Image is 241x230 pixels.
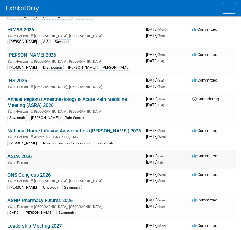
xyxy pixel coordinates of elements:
span: (Wed) [157,173,166,177]
img: In-Person Event [8,34,12,37]
img: In-Person Event [8,135,12,138]
img: In-Person Event [8,205,12,208]
span: (Tue) [157,85,165,88]
span: (Fri) [157,161,163,164]
img: In-Person Event [8,109,12,113]
div: [PERSON_NAME] [7,65,39,71]
div: [PERSON_NAME] [41,14,73,19]
span: - [164,154,165,158]
div: [PERSON_NAME] [23,210,54,216]
img: In-Person Event [8,85,12,88]
span: (Sun) [157,129,165,132]
div: AIS [41,39,51,45]
span: Considering [192,97,219,101]
div: [GEOGRAPHIC_DATA], [GEOGRAPHIC_DATA] [7,178,141,183]
a: HIMSS 2026 [7,27,34,33]
span: [DATE] [146,204,165,209]
div: Savannah [96,141,115,146]
div: [PERSON_NAME] [66,65,98,71]
span: - [166,128,166,133]
a: ASHP Pharmacy Futures 2026 [7,198,73,203]
div: Savannah [56,210,76,216]
span: Committed [192,198,217,202]
span: Committed [192,223,217,228]
span: [DATE] [146,33,165,38]
span: - [166,52,166,57]
span: [DATE] [146,134,166,139]
span: [DATE] [146,198,166,202]
span: In-Person [13,161,30,165]
span: In-Person [13,109,30,114]
span: (Sat) [157,59,164,63]
span: (Sun) [157,179,165,183]
span: Committed [192,154,217,158]
span: In-Person [13,85,30,89]
span: (Tue) [157,205,165,208]
div: [GEOGRAPHIC_DATA], [GEOGRAPHIC_DATA] [7,204,141,209]
span: [DATE] [146,97,166,101]
div: Savannah [53,39,72,45]
span: (Mon) [157,28,166,31]
span: (Thu) [157,98,165,101]
span: [DATE] [146,160,163,165]
span: - [167,27,168,32]
a: ONS Congress 2026 [7,172,51,178]
div: [GEOGRAPHIC_DATA], [GEOGRAPHIC_DATA] [7,33,141,38]
span: [DATE] [146,27,168,32]
span: Committed [192,52,217,57]
img: In-Person Event [8,161,12,164]
span: - [166,97,166,101]
div: Distribution [41,65,64,71]
span: (Sun) [157,199,165,202]
div: [GEOGRAPHIC_DATA], [GEOGRAPHIC_DATA] [7,58,141,63]
div: Nutrition &amp; Compounding [41,141,93,146]
span: [DATE] [146,78,166,83]
span: - [167,223,168,228]
span: Committed [192,172,217,177]
span: (Sat) [157,79,164,82]
div: [PERSON_NAME] [7,14,39,19]
span: (Mon) [157,224,166,228]
div: [PERSON_NAME] [7,185,39,190]
span: - [167,172,168,177]
span: In-Person [13,179,30,183]
span: (Sat) [157,103,164,107]
span: [DATE] [146,178,165,183]
a: INS 2026 [7,78,27,84]
div: CAPS [7,210,20,216]
span: Committed [192,128,217,133]
div: Oncology [41,185,60,190]
span: Committed [192,78,217,83]
div: [GEOGRAPHIC_DATA], [GEOGRAPHIC_DATA] [7,84,141,89]
span: In-Person [13,205,30,209]
a: Annual Regional Anesthesiology & Acute Pain Medicine Meeting (ASRA) 2026 [7,97,127,109]
span: [DATE] [146,84,165,89]
a: National Home Infusion Aassociation ([PERSON_NAME]) 2026 [7,128,141,134]
span: (Thu) [157,53,165,57]
span: Committed [192,27,217,32]
div: Aurora, [GEOGRAPHIC_DATA] [7,134,141,139]
img: In-Person Event [8,59,12,63]
span: [DATE] [146,58,164,63]
span: [DATE] [146,154,165,158]
span: In-Person [13,34,30,38]
div: [PERSON_NAME] [100,65,131,71]
span: (Thu) [157,34,165,38]
span: [DATE] [146,128,166,133]
span: [DATE] [146,172,168,177]
div: Pain Control [63,115,86,121]
span: - [165,78,166,83]
div: [PERSON_NAME] [7,39,39,45]
div: [PERSON_NAME] [29,115,61,121]
div: Savannah [75,14,94,19]
img: ExhibitDay [6,6,39,12]
div: Savannah [7,115,27,121]
div: [PERSON_NAME] [7,141,39,146]
a: Leadership Meeting 2027 [7,223,62,229]
span: [DATE] [146,102,164,107]
a: [PERSON_NAME] 2026 [7,52,56,58]
span: [DATE] [146,223,168,228]
div: [GEOGRAPHIC_DATA], [GEOGRAPHIC_DATA] [7,109,141,114]
span: - [166,198,166,202]
span: [DATE] [146,52,166,57]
